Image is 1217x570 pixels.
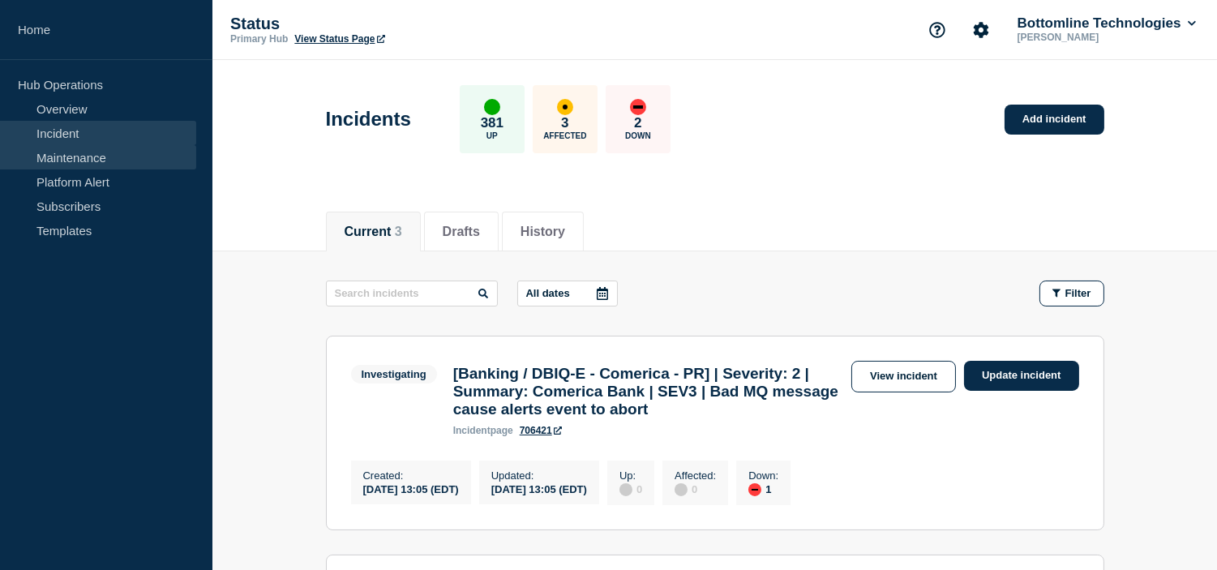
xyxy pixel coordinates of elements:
[619,482,642,496] div: 0
[619,469,642,482] p: Up :
[345,225,402,239] button: Current 3
[453,425,491,436] span: incident
[230,33,288,45] p: Primary Hub
[1065,287,1091,299] span: Filter
[481,115,504,131] p: 381
[517,281,618,306] button: All dates
[1014,32,1183,43] p: [PERSON_NAME]
[543,131,586,140] p: Affected
[491,469,587,482] p: Updated :
[964,13,998,47] button: Account settings
[748,469,778,482] p: Down :
[1039,281,1104,306] button: Filter
[675,483,688,496] div: disabled
[363,469,459,482] p: Created :
[748,482,778,496] div: 1
[484,99,500,115] div: up
[920,13,954,47] button: Support
[491,482,587,495] div: [DATE] 13:05 (EDT)
[294,33,384,45] a: View Status Page
[230,15,555,33] p: Status
[675,482,716,496] div: 0
[395,225,402,238] span: 3
[521,225,565,239] button: History
[748,483,761,496] div: down
[675,469,716,482] p: Affected :
[625,131,651,140] p: Down
[363,482,459,495] div: [DATE] 13:05 (EDT)
[1014,15,1199,32] button: Bottomline Technologies
[326,281,498,306] input: Search incidents
[520,425,562,436] a: 706421
[526,287,570,299] p: All dates
[561,115,568,131] p: 3
[486,131,498,140] p: Up
[557,99,573,115] div: affected
[630,99,646,115] div: down
[453,365,843,418] h3: [Banking / DBIQ-E - Comerica - PR] | Severity: 2 | Summary: Comerica Bank | SEV3 | Bad MQ message...
[453,425,513,436] p: page
[326,108,411,131] h1: Incidents
[964,361,1079,391] a: Update incident
[634,115,641,131] p: 2
[1005,105,1104,135] a: Add incident
[443,225,480,239] button: Drafts
[351,365,437,384] span: Investigating
[851,361,956,392] a: View incident
[619,483,632,496] div: disabled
